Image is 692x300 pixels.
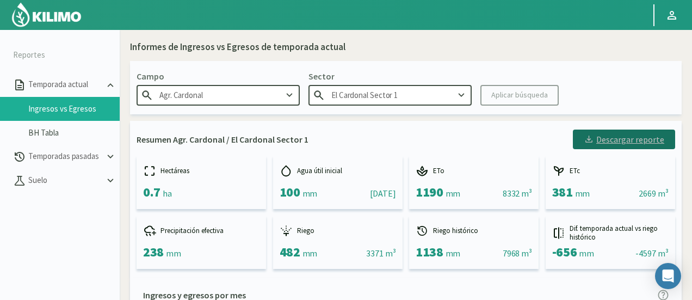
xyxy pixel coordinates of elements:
div: Hectáreas [143,164,259,177]
span: 1138 [416,243,443,260]
span: 482 [280,243,300,260]
span: mm [575,188,590,199]
div: Informes de Ingresos vs Egresos de temporada actual [130,40,345,54]
span: 238 [143,243,164,260]
span: 100 [280,183,300,200]
img: Kilimo [11,2,82,28]
span: 1190 [416,183,443,200]
div: Open Intercom Messenger [655,263,681,289]
div: [DATE] [370,187,396,200]
span: mm [302,188,317,199]
div: ETo [416,164,532,177]
div: Precipitación efectiva [143,224,259,237]
span: mm [579,248,594,259]
p: Temporadas pasadas [26,150,104,163]
span: 381 [552,183,573,200]
span: ha [163,188,171,199]
div: ETc [552,164,669,177]
div: -4597 m³ [635,247,668,260]
input: Escribe para buscar [137,85,300,105]
span: mm [446,188,460,199]
span: mm [302,248,317,259]
p: Temporada actual [26,78,104,91]
div: 2669 m³ [639,187,668,200]
button: Descargar reporte [573,130,675,149]
span: -656 [552,243,577,260]
p: Campo [137,70,300,83]
p: Suelo [26,174,104,187]
a: BH Tabla [28,128,120,138]
span: mm [166,248,181,259]
div: Agua útil inicial [280,164,396,177]
div: Descargar reporte [584,133,664,146]
div: Riego [280,224,396,237]
div: Dif. temporada actual vs riego histórico [552,224,669,241]
div: 7968 m³ [503,247,532,260]
span: 0.7 [143,183,160,200]
a: Ingresos vs Egresos [28,104,120,114]
p: Resumen Agr. Cardonal / El Cardonal Sector 1 [137,133,308,146]
div: 8332 m³ [503,187,532,200]
input: Escribe para buscar [308,85,472,105]
div: 3371 m³ [366,247,396,260]
p: Sector [308,70,472,83]
div: Riego histórico [416,224,532,237]
span: mm [446,248,460,259]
